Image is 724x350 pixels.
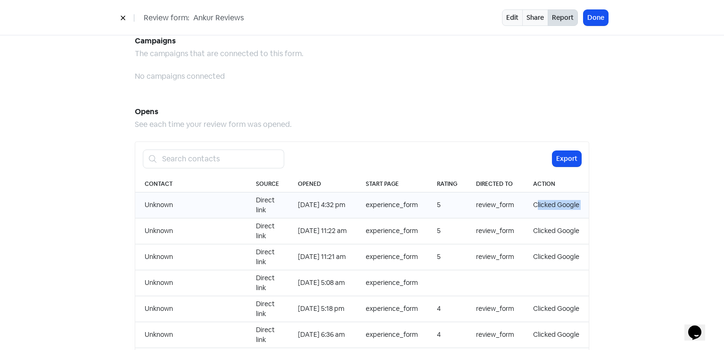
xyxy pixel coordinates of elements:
td: [DATE] 5:18 pm [288,296,356,322]
td: 5 [428,218,467,244]
h5: Opens [135,105,589,119]
td: 5 [428,192,467,218]
td: review_form [467,244,524,270]
button: Report [548,9,578,26]
th: Source [247,176,288,192]
td: experience_form [356,270,428,296]
th: Action [524,176,589,192]
td: Clicked Google [524,296,589,322]
th: Start page [356,176,428,192]
td: [DATE] 4:32 pm [288,192,356,218]
td: experience_form [356,192,428,218]
td: experience_form [356,244,428,270]
button: Export [552,151,581,167]
th: Directed to [467,176,524,192]
td: Direct link [247,296,288,322]
div: No campaigns connected [135,71,589,82]
td: review_form [467,322,524,348]
h5: Campaigns [135,34,589,48]
td: review_form [467,218,524,244]
td: experience_form [356,218,428,244]
td: 4 [428,296,467,322]
td: review_form [467,192,524,218]
input: Search contacts [156,150,284,168]
td: Unknown [135,244,247,270]
td: 5 [428,244,467,270]
td: [DATE] 11:22 am [288,218,356,244]
td: Direct link [247,192,288,218]
a: Edit [502,9,523,26]
td: Clicked Google [524,322,589,348]
td: Unknown [135,296,247,322]
td: Unknown [135,322,247,348]
td: Clicked Google [524,244,589,270]
td: [DATE] 5:08 am [288,270,356,296]
a: Share [522,9,548,26]
td: [DATE] 11:21 am [288,244,356,270]
div: See each time your review form was opened. [135,119,589,130]
td: Direct link [247,322,288,348]
iframe: chat widget [684,312,715,341]
td: Direct link [247,244,288,270]
td: experience_form [356,296,428,322]
td: Unknown [135,218,247,244]
td: Unknown [135,192,247,218]
td: review_form [467,296,524,322]
span: Review form: [144,12,189,24]
td: 4 [428,322,467,348]
td: Direct link [247,270,288,296]
th: Opened [288,176,356,192]
td: experience_form [356,322,428,348]
button: Done [584,10,608,25]
td: [DATE] 6:36 am [288,322,356,348]
th: Contact [135,176,247,192]
td: Clicked Google [524,218,589,244]
td: Clicked Google [524,192,589,218]
div: The campaigns that are connected to this form. [135,48,589,59]
td: Direct link [247,218,288,244]
th: Rating [428,176,467,192]
td: Unknown [135,270,247,296]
